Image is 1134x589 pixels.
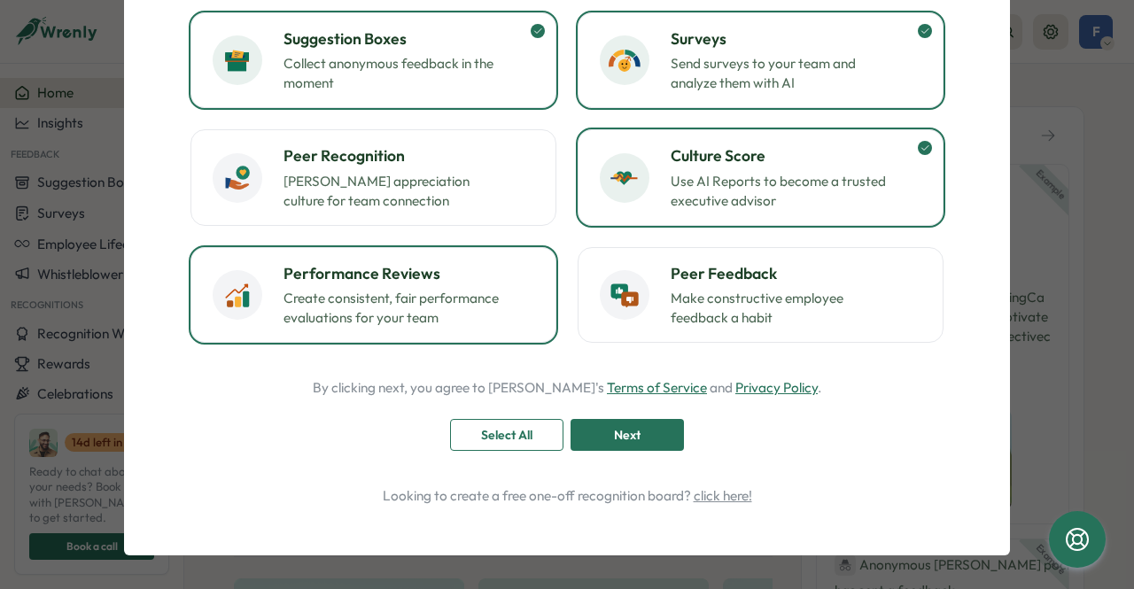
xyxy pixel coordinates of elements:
[671,262,921,285] h3: Peer Feedback
[735,379,818,396] a: Privacy Policy
[283,27,534,50] h3: Suggestion Boxes
[190,247,556,343] button: Performance ReviewsCreate consistent, fair performance evaluations for your team
[190,12,556,108] button: Suggestion BoxesCollect anonymous feedback in the moment
[671,27,921,50] h3: Surveys
[578,12,944,108] button: SurveysSend surveys to your team and analyze them with AI
[578,129,944,225] button: Culture ScoreUse AI Reports to become a trusted executive advisor
[450,419,563,451] button: Select All
[671,54,892,93] p: Send surveys to your team and analyze them with AI
[671,144,921,167] h3: Culture Score
[283,262,534,285] h3: Performance Reviews
[190,129,556,225] button: Peer Recognition[PERSON_NAME] appreciation culture for team connection
[614,420,641,450] span: Next
[283,289,505,328] p: Create consistent, fair performance evaluations for your team
[313,378,821,398] p: By clicking next, you agree to [PERSON_NAME]'s and .
[671,289,892,328] p: Make constructive employee feedback a habit
[283,172,505,211] p: [PERSON_NAME] appreciation culture for team connection
[694,487,752,504] a: click here!
[481,420,532,450] span: Select All
[571,419,684,451] button: Next
[283,144,534,167] h3: Peer Recognition
[174,486,960,506] p: Looking to create a free one-off recognition board?
[607,379,707,396] a: Terms of Service
[578,247,944,343] button: Peer FeedbackMake constructive employee feedback a habit
[283,54,505,93] p: Collect anonymous feedback in the moment
[671,172,892,211] p: Use AI Reports to become a trusted executive advisor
